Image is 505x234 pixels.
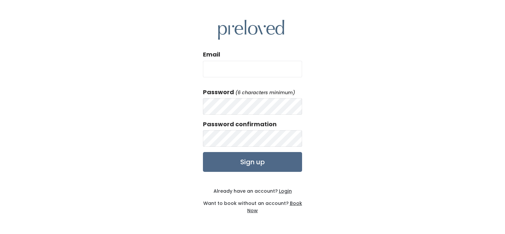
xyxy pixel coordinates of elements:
div: Already have an account? [203,188,302,195]
label: Password confirmation [203,120,277,129]
input: Sign up [203,152,302,172]
a: Login [278,188,292,194]
div: Want to book without an account? [203,195,302,214]
u: Login [279,188,292,194]
img: preloved logo [218,20,284,39]
label: Email [203,50,220,59]
em: (6 characters minimum) [235,89,295,96]
label: Password [203,88,234,97]
a: Book Now [247,200,302,214]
